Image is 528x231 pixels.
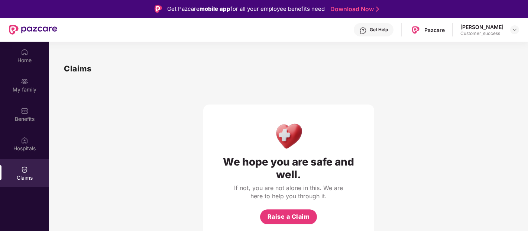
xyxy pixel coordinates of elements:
[21,166,28,173] img: svg+xml;base64,PHN2ZyBpZD0iQ2xhaW0iIHhtbG5zPSJodHRwOi8vd3d3LnczLm9yZy8yMDAwL3N2ZyIgd2lkdGg9IjIwIi...
[260,209,317,224] button: Raise a Claim
[155,5,162,13] img: Logo
[21,78,28,85] img: svg+xml;base64,PHN2ZyB3aWR0aD0iMjAiIGhlaWdodD0iMjAiIHZpZXdCb3g9IjAgMCAyMCAyMCIgZmlsbD0ibm9uZSIgeG...
[21,48,28,56] img: svg+xml;base64,PHN2ZyBpZD0iSG9tZSIgeG1sbnM9Imh0dHA6Ly93d3cudzMub3JnLzIwMDAvc3ZnIiB3aWR0aD0iMjAiIG...
[359,27,367,34] img: svg+xml;base64,PHN2ZyBpZD0iSGVscC0zMngzMiIgeG1sbnM9Imh0dHA6Ly93d3cudzMub3JnLzIwMDAvc3ZnIiB3aWR0aD...
[330,5,377,13] a: Download Now
[424,26,445,33] div: Pazcare
[370,27,388,33] div: Get Help
[233,184,344,200] div: If not, you are not alone in this. We are here to help you through it.
[410,25,421,35] img: Pazcare_Logo.png
[268,212,310,221] span: Raise a Claim
[460,31,503,36] div: Customer_success
[376,5,379,13] img: Stroke
[21,137,28,144] img: svg+xml;base64,PHN2ZyBpZD0iSG9zcGl0YWxzIiB4bWxucz0iaHR0cDovL3d3dy53My5vcmcvMjAwMC9zdmciIHdpZHRoPS...
[218,155,359,181] div: We hope you are safe and well.
[21,107,28,115] img: svg+xml;base64,PHN2ZyBpZD0iQmVuZWZpdHMiIHhtbG5zPSJodHRwOi8vd3d3LnczLm9yZy8yMDAwL3N2ZyIgd2lkdGg9Ij...
[200,5,230,12] strong: mobile app
[460,23,503,31] div: [PERSON_NAME]
[167,4,325,13] div: Get Pazcare for all your employee benefits need
[512,27,518,33] img: svg+xml;base64,PHN2ZyBpZD0iRHJvcGRvd24tMzJ4MzIiIHhtbG5zPSJodHRwOi8vd3d3LnczLm9yZy8yMDAwL3N2ZyIgd2...
[272,119,305,152] img: Health Care
[9,25,57,35] img: New Pazcare Logo
[64,62,91,75] h1: Claims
